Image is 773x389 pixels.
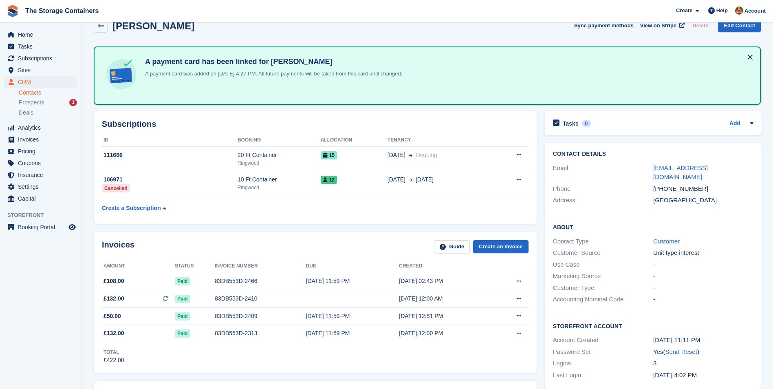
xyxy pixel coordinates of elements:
h2: Invoices [102,240,134,254]
th: ID [102,134,238,147]
p: A payment card was added on [DATE] 4:27 PM. All future payments will be taken from this card unti... [142,70,402,78]
div: Logins [553,359,653,368]
div: [DATE] 02:43 PM [399,277,492,285]
div: 111666 [102,151,238,159]
div: Account Created [553,336,653,345]
div: - [653,260,753,270]
div: 83DB553D-2410 [215,294,306,303]
div: [DATE] 12:00 AM [399,294,492,303]
a: menu [4,53,77,64]
span: Coupons [18,157,67,169]
a: menu [4,146,77,157]
th: Booking [238,134,321,147]
div: 83DB553D-2466 [215,277,306,285]
a: menu [4,29,77,40]
div: Accounting Nominal Code [553,295,653,304]
a: menu [4,64,77,76]
a: menu [4,169,77,181]
div: 0 [582,120,591,127]
div: Address [553,196,653,205]
div: [DATE] 11:59 PM [306,329,399,338]
a: menu [4,76,77,88]
a: Create a Subscription [102,201,166,216]
a: menu [4,193,77,204]
a: menu [4,134,77,145]
div: 83DB553D-2313 [215,329,306,338]
a: Preview store [67,222,77,232]
h4: A payment card has been linked for [PERSON_NAME] [142,57,402,66]
div: - [653,295,753,304]
span: Tasks [18,41,67,52]
div: - [653,283,753,293]
span: Paid [175,277,190,285]
div: 20 Ft Container [238,151,321,159]
div: Password Set [553,347,653,357]
th: Status [175,260,215,273]
div: Unit type interest [653,248,753,258]
div: Total [104,349,124,356]
span: £132.00 [104,329,124,338]
th: Amount [102,260,175,273]
a: Edit Contact [718,19,761,32]
h2: [PERSON_NAME] [112,20,194,31]
time: 2025-09-13 15:02:15 UTC [653,371,697,378]
h2: Subscriptions [102,119,529,129]
a: menu [4,157,77,169]
a: Deals [19,108,77,117]
span: Capital [18,193,67,204]
a: menu [4,41,77,52]
div: [DATE] 11:11 PM [653,336,753,345]
div: - [653,272,753,281]
div: [PHONE_NUMBER] [653,184,753,194]
img: Kirsty Simpson [735,7,743,15]
span: Settings [18,181,67,192]
span: Sites [18,64,67,76]
span: Prospects [19,99,44,106]
a: The Storage Containers [22,4,102,18]
div: [GEOGRAPHIC_DATA] [653,196,753,205]
a: Contacts [19,89,77,97]
span: 12 [321,176,337,184]
span: £50.00 [104,312,121,320]
span: Pricing [18,146,67,157]
a: Customer [653,238,680,245]
h2: Contact Details [553,151,753,157]
span: £132.00 [104,294,124,303]
a: Send Reset [665,348,697,355]
img: card-linked-ebf98d0992dc2aeb22e95c0e3c79077019eb2392cfd83c6a337811c24bc77127.svg [104,57,139,91]
a: Add [729,119,740,128]
a: Prospects 1 [19,98,77,107]
div: Ringwood [238,184,321,191]
a: View on Stripe [637,19,686,32]
a: menu [4,221,77,233]
div: Yes [653,347,753,357]
div: Create a Subscription [102,204,161,212]
div: Phone [553,184,653,194]
button: Sync payment methods [574,19,634,32]
div: £422.00 [104,356,124,365]
div: [DATE] 12:00 PM [399,329,492,338]
span: Paid [175,312,190,320]
a: Create an Invoice [473,240,529,254]
div: Last Login [553,371,653,380]
th: Allocation [321,134,388,147]
a: menu [4,122,77,133]
span: View on Stripe [640,22,676,30]
div: 3 [653,359,753,368]
span: Ongoing [416,152,437,158]
div: Ringwood [238,159,321,167]
div: 10 Ft Container [238,175,321,184]
th: Tenancy [388,134,493,147]
span: Help [716,7,728,15]
span: Insurance [18,169,67,181]
div: 83DB553D-2409 [215,312,306,320]
img: stora-icon-8386f47178a22dfd0bd8f6a31ec36ba5ce8667c1dd55bd0f319d3a0aa187defe.svg [7,5,19,17]
span: Storefront [7,211,81,219]
span: Paid [175,329,190,338]
span: £108.00 [104,277,124,285]
div: 106971 [102,175,238,184]
span: CRM [18,76,67,88]
span: Account [744,7,766,15]
h2: Tasks [563,120,579,127]
span: Home [18,29,67,40]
